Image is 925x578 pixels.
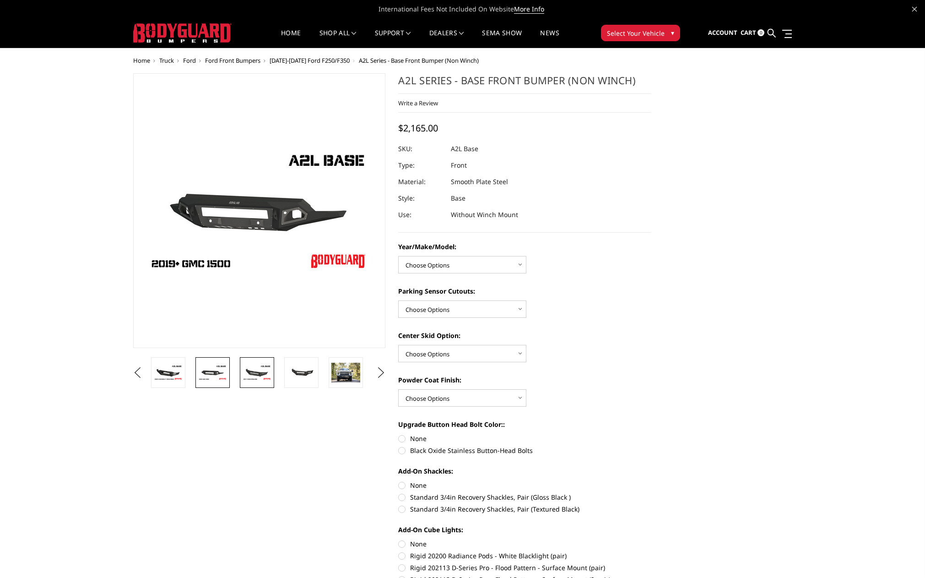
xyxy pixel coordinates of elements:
[319,30,357,48] a: shop all
[398,141,444,157] dt: SKU:
[398,504,651,514] label: Standard 3/4in Recovery Shackles, Pair (Textured Black)
[398,525,651,534] label: Add-On Cube Lights:
[398,242,651,251] label: Year/Make/Model:
[514,5,544,14] a: More Info
[429,30,464,48] a: Dealers
[159,56,174,65] a: Truck
[708,21,737,45] a: Account
[359,56,479,65] span: A2L Series - Base Front Bumper (Non Winch)
[287,366,316,379] img: A2L Series - Base Front Bumper (Non Winch)
[741,21,764,45] a: Cart 0
[131,366,145,380] button: Previous
[451,174,508,190] dd: Smooth Plate Steel
[398,122,438,134] span: $2,165.00
[205,56,260,65] a: Ford Front Bumpers
[398,73,651,94] h1: A2L Series - Base Front Bumper (Non Winch)
[183,56,196,65] a: Ford
[451,157,467,174] dd: Front
[154,365,183,381] img: A2L Series - Base Front Bumper (Non Winch)
[451,141,478,157] dd: A2L Base
[451,190,465,207] dd: Base
[398,466,651,476] label: Add-On Shackles:
[879,534,925,578] iframe: Chat Widget
[133,23,232,43] img: BODYGUARD BUMPERS
[270,56,350,65] a: [DATE]-[DATE] Ford F250/F350
[398,174,444,190] dt: Material:
[375,30,411,48] a: Support
[133,56,150,65] a: Home
[243,365,271,381] img: A2L Series - Base Front Bumper (Non Winch)
[398,331,651,340] label: Center Skid Option:
[133,73,386,348] a: A2L Series - Base Front Bumper (Non Winch)
[482,30,522,48] a: SEMA Show
[374,366,388,380] button: Next
[741,28,756,37] span: Cart
[671,28,674,38] span: ▾
[398,480,651,490] label: None
[601,25,680,41] button: Select Your Vehicle
[398,492,651,502] label: Standard 3/4in Recovery Shackles, Pair (Gloss Black )
[451,207,518,223] dd: Without Winch Mount
[708,28,737,37] span: Account
[398,434,651,443] label: None
[398,446,651,455] label: Black Oxide Stainless Button-Head Bolts
[398,207,444,223] dt: Use:
[398,563,651,573] label: Rigid 202113 D-Series Pro - Flood Pattern - Surface Mount (pair)
[398,375,651,385] label: Powder Coat Finish:
[540,30,559,48] a: News
[398,190,444,207] dt: Style:
[607,28,665,38] span: Select Your Vehicle
[398,539,651,549] label: None
[331,363,360,382] img: 2020 Chevrolet HD - Available in single light bar configuration only
[281,30,301,48] a: Home
[398,420,651,429] label: Upgrade Button Head Bolt Color::
[398,286,651,296] label: Parking Sensor Cutouts:
[398,551,651,561] label: Rigid 20200 Radiance Pods - White Blacklight (pair)
[757,29,764,36] span: 0
[198,365,227,381] img: A2L Series - Base Front Bumper (Non Winch)
[398,99,438,107] a: Write a Review
[398,157,444,174] dt: Type:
